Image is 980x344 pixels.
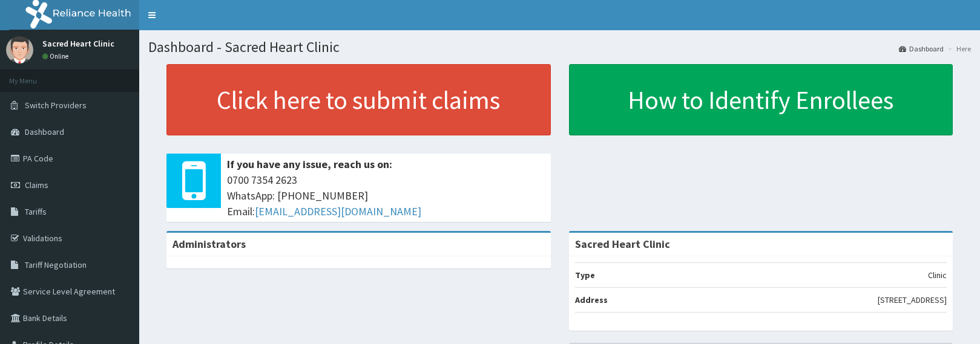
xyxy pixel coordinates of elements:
a: How to Identify Enrollees [569,64,953,135]
strong: Sacred Heart Clinic [575,237,670,251]
b: If you have any issue, reach us on: [227,157,392,171]
a: Online [42,52,71,60]
a: [EMAIL_ADDRESS][DOMAIN_NAME] [255,204,421,218]
a: Click here to submit claims [166,64,551,135]
span: Dashboard [25,126,64,137]
b: Type [575,270,595,281]
b: Address [575,294,608,305]
li: Here [945,44,971,54]
p: [STREET_ADDRESS] [878,294,947,306]
b: Administrators [173,237,246,251]
span: Switch Providers [25,100,87,111]
span: 0700 7354 2623 WhatsApp: [PHONE_NUMBER] Email: [227,172,545,219]
img: User Image [6,36,33,63]
p: Clinic [928,269,947,281]
span: Tariff Negotiation [25,259,87,270]
a: Dashboard [899,44,944,54]
p: Sacred Heart Clinic [42,39,114,48]
h1: Dashboard - Sacred Heart Clinic [148,39,971,55]
span: Claims [25,180,48,190]
span: Tariffs [25,206,47,217]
